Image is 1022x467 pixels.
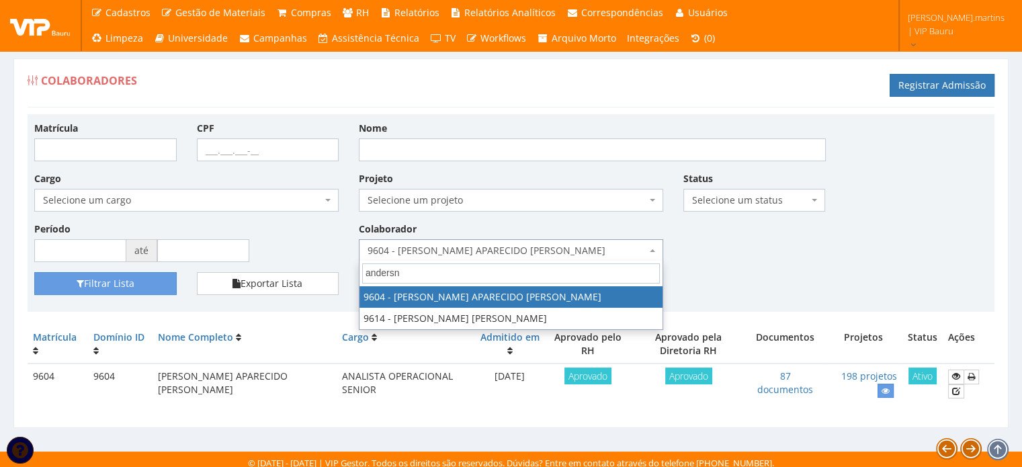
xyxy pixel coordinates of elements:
[291,6,331,19] span: Compras
[474,364,545,404] td: [DATE]
[757,370,813,396] a: 87 documentos
[105,32,143,44] span: Limpeza
[359,239,663,262] span: 9604 - ANDERSON APARECIDO ARCENCIO DA SILVA
[10,15,71,36] img: logo
[902,325,943,364] th: Status
[480,331,539,343] a: Admitido em
[581,6,663,19] span: Correspondências
[359,222,417,236] label: Colaborador
[253,32,307,44] span: Campanhas
[359,308,663,329] li: 9614 - [PERSON_NAME] [PERSON_NAME]
[168,32,228,44] span: Universidade
[704,32,715,44] span: (0)
[197,122,214,135] label: CPF
[683,172,713,185] label: Status
[33,331,77,343] a: Matrícula
[197,272,339,295] button: Exportar Lista
[564,368,611,384] span: Aprovado
[34,122,78,135] label: Matrícula
[622,26,685,51] a: Integrações
[461,26,532,51] a: Workflows
[685,26,721,51] a: (0)
[126,239,157,262] span: até
[480,32,526,44] span: Workflows
[890,74,994,97] a: Registrar Admissão
[688,6,728,19] span: Usuários
[153,364,337,404] td: [PERSON_NAME] APARECIDO [PERSON_NAME]
[368,194,646,207] span: Selecione um projeto
[359,286,663,308] li: 9604 - [PERSON_NAME] APARECIDO [PERSON_NAME]
[34,272,177,295] button: Filtrar Lista
[41,73,137,88] span: Colaboradores
[908,368,937,384] span: Ativo
[841,370,897,382] a: 198 projetos
[175,6,265,19] span: Gestão de Materiais
[356,6,369,19] span: RH
[824,325,902,364] th: Projetos
[908,11,1005,38] span: [PERSON_NAME].martins | VIP Bauru
[337,364,474,404] td: ANALISTA OPERACIONAL SENIOR
[233,26,312,51] a: Campanhas
[342,331,369,343] a: Cargo
[43,194,322,207] span: Selecione um cargo
[148,26,234,51] a: Universidade
[359,189,663,212] span: Selecione um projeto
[552,32,616,44] span: Arquivo Morto
[394,6,439,19] span: Relatórios
[197,138,339,161] input: ___.___.___-__
[546,325,630,364] th: Aprovado pelo RH
[464,6,556,19] span: Relatórios Analíticos
[359,172,393,185] label: Projeto
[312,26,425,51] a: Assistência Técnica
[630,325,747,364] th: Aprovado pela Diretoria RH
[34,172,61,185] label: Cargo
[425,26,461,51] a: TV
[158,331,233,343] a: Nome Completo
[445,32,456,44] span: TV
[359,122,387,135] label: Nome
[34,222,71,236] label: Período
[332,32,419,44] span: Assistência Técnica
[368,244,646,257] span: 9604 - ANDERSON APARECIDO ARCENCIO DA SILVA
[943,325,994,364] th: Ações
[93,331,144,343] a: Domínio ID
[28,364,88,404] td: 9604
[692,194,809,207] span: Selecione um status
[747,325,824,364] th: Documentos
[665,368,712,384] span: Aprovado
[627,32,679,44] span: Integrações
[531,26,622,51] a: Arquivo Morto
[683,189,826,212] span: Selecione um status
[88,364,153,404] td: 9604
[34,189,339,212] span: Selecione um cargo
[85,26,148,51] a: Limpeza
[105,6,151,19] span: Cadastros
